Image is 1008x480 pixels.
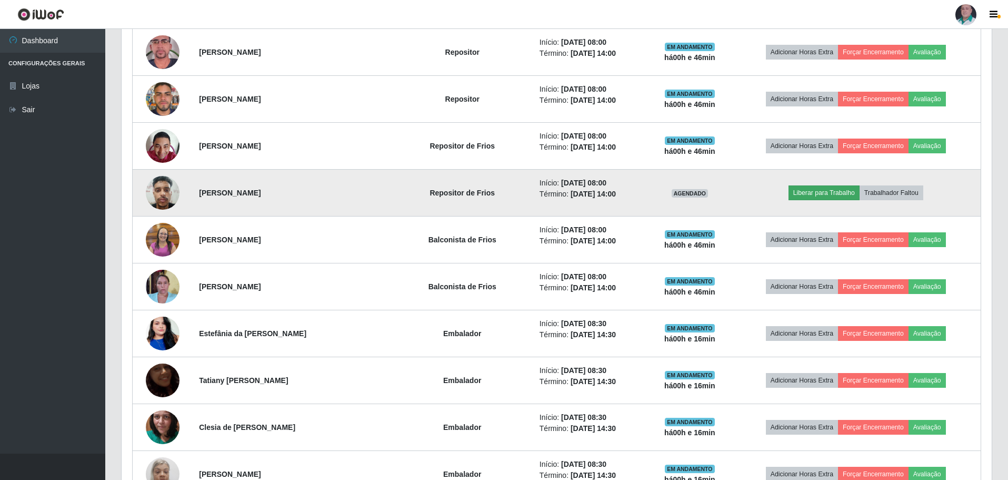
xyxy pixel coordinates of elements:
button: Adicionar Horas Extra [766,45,838,60]
button: Avaliação [909,279,946,294]
button: Trabalhador Faltou [860,185,923,200]
button: Adicionar Horas Extra [766,373,838,388]
img: 1650455423616.jpeg [146,123,179,168]
span: AGENDADO [672,189,708,198]
strong: [PERSON_NAME] [199,236,261,244]
strong: [PERSON_NAME] [199,142,261,150]
strong: há 00 h e 46 min [664,288,715,296]
button: Liberar para Trabalho [789,185,860,200]
li: Término: [540,142,642,153]
li: Início: [540,37,642,48]
strong: Embalador [443,329,481,338]
time: [DATE] 08:00 [561,85,606,93]
li: Término: [540,423,642,434]
time: [DATE] 08:00 [561,272,606,281]
li: Início: [540,131,642,142]
li: Término: [540,189,642,200]
li: Início: [540,224,642,236]
strong: há 00 h e 46 min [664,241,715,249]
time: [DATE] 14:00 [571,190,616,198]
strong: [PERSON_NAME] [199,282,261,291]
button: Avaliação [909,420,946,435]
button: Adicionar Horas Extra [766,420,838,435]
strong: Repositor [445,48,480,56]
strong: [PERSON_NAME] [199,48,261,56]
strong: Clesia de [PERSON_NAME] [199,423,295,432]
strong: [PERSON_NAME] [199,189,261,197]
button: Avaliação [909,92,946,106]
time: [DATE] 08:30 [561,413,606,422]
span: EM ANDAMENTO [665,324,715,332]
button: Forçar Encerramento [838,279,909,294]
strong: Tatiany [PERSON_NAME] [199,376,288,385]
li: Início: [540,318,642,329]
strong: [PERSON_NAME] [199,95,261,103]
img: 1757444637484.jpeg [146,76,179,121]
button: Forçar Encerramento [838,139,909,153]
span: EM ANDAMENTO [665,465,715,473]
strong: Embalador [443,423,481,432]
strong: [PERSON_NAME] [199,470,261,478]
time: [DATE] 08:00 [561,179,606,187]
img: CoreUI Logo [17,8,64,21]
strong: há 00 h e 46 min [664,147,715,155]
strong: Repositor [445,95,480,103]
time: [DATE] 14:30 [571,424,616,433]
img: 1756441126533.jpeg [146,170,179,215]
img: 1746617717288.jpeg [146,22,179,82]
strong: há 00 h e 46 min [664,100,715,109]
time: [DATE] 14:00 [571,143,616,151]
time: [DATE] 14:00 [571,96,616,104]
li: Início: [540,412,642,423]
time: [DATE] 14:00 [571,49,616,57]
span: EM ANDAMENTO [665,418,715,426]
button: Forçar Encerramento [838,92,909,106]
button: Adicionar Horas Extra [766,279,838,294]
button: Avaliação [909,139,946,153]
button: Adicionar Horas Extra [766,326,838,341]
img: 1690129418749.jpeg [146,221,179,258]
time: [DATE] 14:00 [571,237,616,245]
img: 1749509895091.jpeg [146,390,179,465]
button: Avaliação [909,232,946,247]
li: Término: [540,376,642,387]
li: Início: [540,271,642,282]
li: Início: [540,84,642,95]
li: Término: [540,329,642,340]
span: EM ANDAMENTO [665,136,715,145]
strong: Estefânia da [PERSON_NAME] [199,329,306,338]
strong: há 00 h e 16 min [664,335,715,343]
strong: há 00 h e 16 min [664,428,715,437]
time: [DATE] 14:00 [571,283,616,292]
li: Início: [540,459,642,470]
time: [DATE] 14:30 [571,471,616,479]
span: EM ANDAMENTO [665,43,715,51]
li: Término: [540,48,642,59]
button: Forçar Encerramento [838,326,909,341]
time: [DATE] 08:00 [561,38,606,46]
strong: Embalador [443,376,481,385]
strong: há 00 h e 46 min [664,53,715,62]
time: [DATE] 08:30 [561,460,606,468]
time: [DATE] 14:30 [571,377,616,386]
button: Avaliação [909,326,946,341]
strong: Repositor de Frios [430,142,495,150]
li: Término: [540,282,642,293]
time: [DATE] 08:00 [561,132,606,140]
button: Forçar Encerramento [838,45,909,60]
button: Adicionar Horas Extra [766,139,838,153]
li: Início: [540,365,642,376]
button: Forçar Encerramento [838,232,909,247]
time: [DATE] 14:30 [571,330,616,339]
img: 1757016131222.jpeg [146,264,179,309]
time: [DATE] 08:30 [561,319,606,328]
span: EM ANDAMENTO [665,371,715,379]
li: Término: [540,236,642,247]
button: Forçar Encerramento [838,420,909,435]
strong: há 00 h e 16 min [664,381,715,390]
button: Adicionar Horas Extra [766,92,838,106]
button: Avaliação [909,373,946,388]
time: [DATE] 08:00 [561,226,606,234]
strong: Balconista de Frios [428,282,496,291]
button: Avaliação [909,45,946,60]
